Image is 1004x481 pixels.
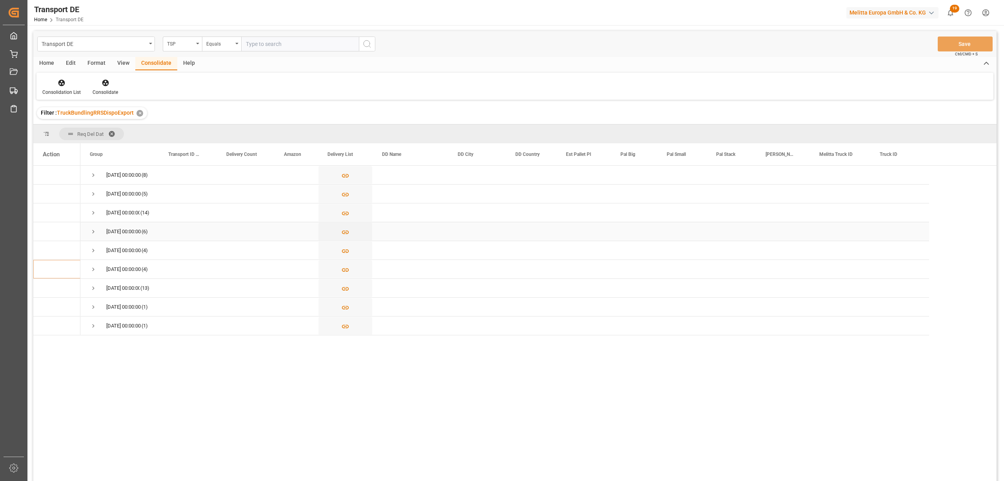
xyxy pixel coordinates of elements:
div: Press SPACE to select this row. [33,166,80,185]
a: Home [34,17,47,22]
span: 19 [950,5,959,13]
button: Save [938,37,993,51]
div: Transport DE [34,4,84,15]
div: Press SPACE to select this row. [80,185,929,203]
div: TSP [167,38,194,48]
span: Est Pallet Pl [566,152,591,157]
div: Press SPACE to select this row. [33,222,80,241]
div: Format [82,57,111,70]
span: (4) [142,241,148,260]
div: Press SPACE to select this row. [80,241,929,260]
div: Transport DE [42,38,146,48]
div: [DATE] 00:00:00 [106,185,141,203]
span: (1) [142,317,148,335]
div: Consolidate [93,89,118,96]
div: [DATE] 00:00:00 [106,317,141,335]
div: Press SPACE to select this row. [33,298,80,316]
div: Press SPACE to select this row. [33,241,80,260]
div: Press SPACE to select this row. [80,166,929,185]
span: Amazon [284,152,301,157]
span: Pal Big [620,152,635,157]
div: Equals [206,38,233,48]
div: [DATE] 00:00:00 [106,260,141,278]
span: Pal Small [667,152,686,157]
div: Press SPACE to select this row. [80,316,929,335]
span: Pal Stack [716,152,735,157]
span: Ctrl/CMD + S [955,51,978,57]
span: [PERSON_NAME] [766,152,793,157]
span: (5) [142,185,148,203]
div: Home [33,57,60,70]
span: DD Country [515,152,540,157]
span: DD Name [382,152,401,157]
span: Delivery List [327,152,353,157]
div: Press SPACE to select this row. [33,185,80,203]
div: Edit [60,57,82,70]
div: [DATE] 00:00:00 [106,204,140,222]
div: Press SPACE to select this row. [80,203,929,222]
div: Press SPACE to select this row. [80,298,929,316]
div: Consolidation List [42,89,81,96]
div: Consolidate [135,57,177,70]
div: [DATE] 00:00:00 [106,223,141,241]
div: Press SPACE to select this row. [33,203,80,222]
div: Press SPACE to select this row. [80,222,929,241]
button: open menu [163,37,202,51]
button: show 19 new notifications [942,4,959,22]
div: Press SPACE to select this row. [80,260,929,279]
div: Press SPACE to select this row. [80,279,929,298]
span: (8) [142,166,148,184]
div: ✕ [136,110,143,117]
div: View [111,57,135,70]
button: search button [359,37,375,51]
div: [DATE] 00:00:00 [106,166,141,184]
span: Group [90,152,103,157]
span: Delivery Count [226,152,257,157]
div: Action [43,151,60,158]
span: (6) [142,223,148,241]
input: Type to search [241,37,359,51]
span: (13) [140,279,149,297]
button: open menu [37,37,155,51]
button: Help Center [959,4,977,22]
button: Melitta Europa GmbH & Co. KG [846,5,942,20]
div: Help [177,57,201,70]
span: Req Del Dat [77,131,104,137]
button: open menu [202,37,241,51]
span: TruckBundlingRRSDispoExport [57,110,134,116]
div: Press SPACE to select this row. [33,260,80,279]
span: (4) [142,260,148,278]
span: Transport ID Logward [168,152,200,157]
div: Press SPACE to select this row. [33,279,80,298]
span: Truck ID [880,152,897,157]
div: [DATE] 00:00:00 [106,298,141,316]
span: (14) [140,204,149,222]
div: [DATE] 00:00:00 [106,279,140,297]
span: Melitta Truck ID [819,152,853,157]
div: [DATE] 00:00:00 [106,241,141,260]
span: Filter : [41,110,57,116]
span: DD City [458,152,473,157]
div: Melitta Europa GmbH & Co. KG [846,7,939,18]
span: (1) [142,298,148,316]
div: Press SPACE to select this row. [33,316,80,335]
